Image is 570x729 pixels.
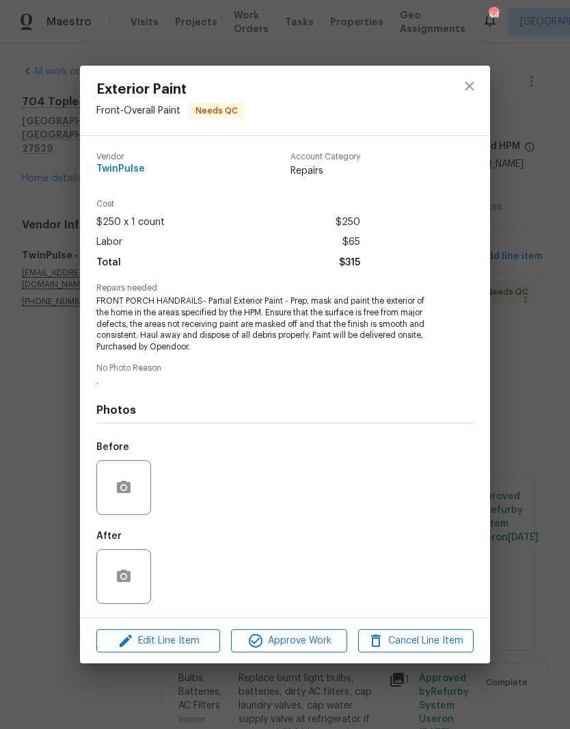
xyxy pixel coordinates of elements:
[453,70,486,103] button: close
[96,82,245,97] span: Exterior Paint
[290,164,360,178] span: Repairs
[96,375,436,387] span: .
[336,213,360,233] span: $250
[100,633,216,650] span: Edit Line Item
[339,253,360,273] span: $315
[96,295,436,353] span: FRONT PORCH HANDRAILS- Partial Exterior Paint - Prep, mask and paint the exterior of the home in ...
[96,200,360,209] span: Cost
[96,531,122,541] h5: After
[96,284,474,293] span: Repairs needed
[96,233,122,252] span: Labor
[96,629,220,653] button: Edit Line Item
[96,364,474,373] span: No Photo Reason
[96,403,474,417] h4: Photos
[96,105,180,115] span: Front - Overall Paint
[342,233,360,252] span: $65
[290,153,360,161] span: Account Category
[96,213,165,233] span: $250 x 1 count
[96,442,129,452] h5: Before
[190,104,243,118] span: Needs QC
[96,164,145,174] span: TwinPulse
[96,253,121,273] span: Total
[231,629,347,653] button: Approve Work
[235,633,342,650] span: Approve Work
[489,8,498,22] div: 44
[358,629,474,653] button: Cancel Line Item
[362,633,470,650] span: Cancel Line Item
[96,153,145,161] span: Vendor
